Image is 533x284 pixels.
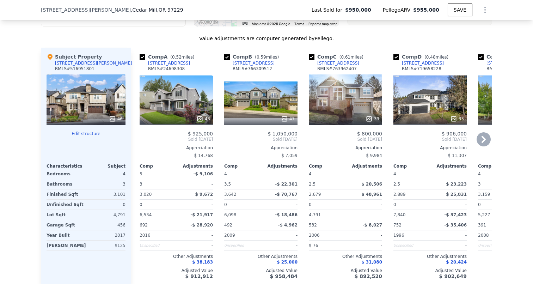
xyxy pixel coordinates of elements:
[194,153,213,158] span: $ 14,768
[317,60,359,66] div: [STREET_ADDRESS]
[140,53,197,60] div: Comp A
[224,60,275,66] a: [STREET_ADDRESS]
[268,131,298,137] span: $ 1,050,000
[262,200,298,210] div: -
[41,35,492,42] div: Value adjustments are computer generated by Pellego .
[478,241,513,250] div: Unspecified
[361,260,382,265] span: $ 31,080
[178,179,213,189] div: -
[148,60,190,66] div: [STREET_ADDRESS]
[252,55,282,60] span: ( miles)
[261,163,298,169] div: Adjustments
[478,223,486,228] span: 391
[309,53,366,60] div: Comp C
[478,212,490,217] span: 5,227
[140,192,152,197] span: 3,020
[140,163,176,169] div: Comp
[140,202,142,207] span: 0
[224,241,259,250] div: Unspecified
[393,145,467,151] div: Appreciation
[309,223,317,228] span: 532
[448,4,472,16] button: SAVE
[347,200,382,210] div: -
[270,273,298,279] span: $ 958,484
[190,212,213,217] span: -$ 21,917
[309,212,321,217] span: 4,791
[224,192,236,197] span: 3,642
[257,55,266,60] span: 0.59
[47,163,86,169] div: Characteristics
[47,220,85,230] div: Garage Sqft
[252,22,290,26] span: Map data ©2025 Google
[361,192,382,197] span: $ 48,961
[383,6,413,13] span: Pellego ARV
[140,241,175,250] div: Unspecified
[444,223,467,228] span: -$ 35,406
[402,66,441,72] div: RMLS # 719658228
[402,60,444,66] div: [STREET_ADDRESS]
[89,241,125,250] div: $125
[148,66,185,72] div: RMLS # 24698308
[355,273,382,279] span: $ 892,520
[262,169,298,179] div: -
[393,192,405,197] span: 2,889
[278,223,298,228] span: -$ 4,962
[446,192,467,197] span: $ 25,831
[393,53,451,60] div: Comp D
[275,192,298,197] span: -$ 70,767
[366,115,379,122] div: 39
[347,169,382,179] div: -
[430,163,467,169] div: Adjustments
[55,66,94,72] div: RMLS # 516951801
[393,171,396,176] span: 4
[196,17,219,26] img: Google
[357,131,382,137] span: $ 800,000
[312,6,345,13] span: Last Sold for
[478,192,490,197] span: 3,159
[224,145,298,151] div: Appreciation
[393,212,405,217] span: 7,840
[393,268,467,273] div: Adjusted Value
[347,210,382,220] div: -
[41,6,131,13] span: [STREET_ADDRESS][PERSON_NAME]
[224,230,259,240] div: 2009
[393,163,430,169] div: Comp
[190,223,213,228] span: -$ 28,920
[393,202,396,207] span: 0
[393,241,429,250] div: Unspecified
[281,115,295,122] div: 47
[224,171,227,176] span: 4
[413,7,439,13] span: $955,000
[309,137,382,142] span: Sold [DATE]
[178,241,213,250] div: -
[309,179,344,189] div: 2.5
[309,145,382,151] div: Appreciation
[178,200,213,210] div: -
[478,171,481,176] span: 4
[478,163,515,169] div: Comp
[309,202,312,207] span: 0
[393,223,402,228] span: 752
[188,131,213,137] span: $ 925,000
[309,268,382,273] div: Adjusted Value
[341,55,350,60] span: 0.61
[109,115,123,122] div: 46
[450,115,464,122] div: 33
[157,7,183,13] span: , OR 97229
[47,210,85,220] div: Lot Sqft
[347,241,382,250] div: -
[224,53,282,60] div: Comp B
[140,60,190,66] a: [STREET_ADDRESS]
[309,192,321,197] span: 2,679
[233,66,272,72] div: RMLS # 766309512
[478,230,513,240] div: 2008
[345,6,371,13] span: $950,000
[393,179,429,189] div: 2.5
[140,268,213,273] div: Adjusted Value
[140,137,213,142] span: Sold [DATE]
[446,260,467,265] span: $ 20,424
[196,17,219,26] a: Open this area in Google Maps (opens a new window)
[167,55,197,60] span: ( miles)
[140,254,213,259] div: Other Adjustments
[478,202,481,207] span: 0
